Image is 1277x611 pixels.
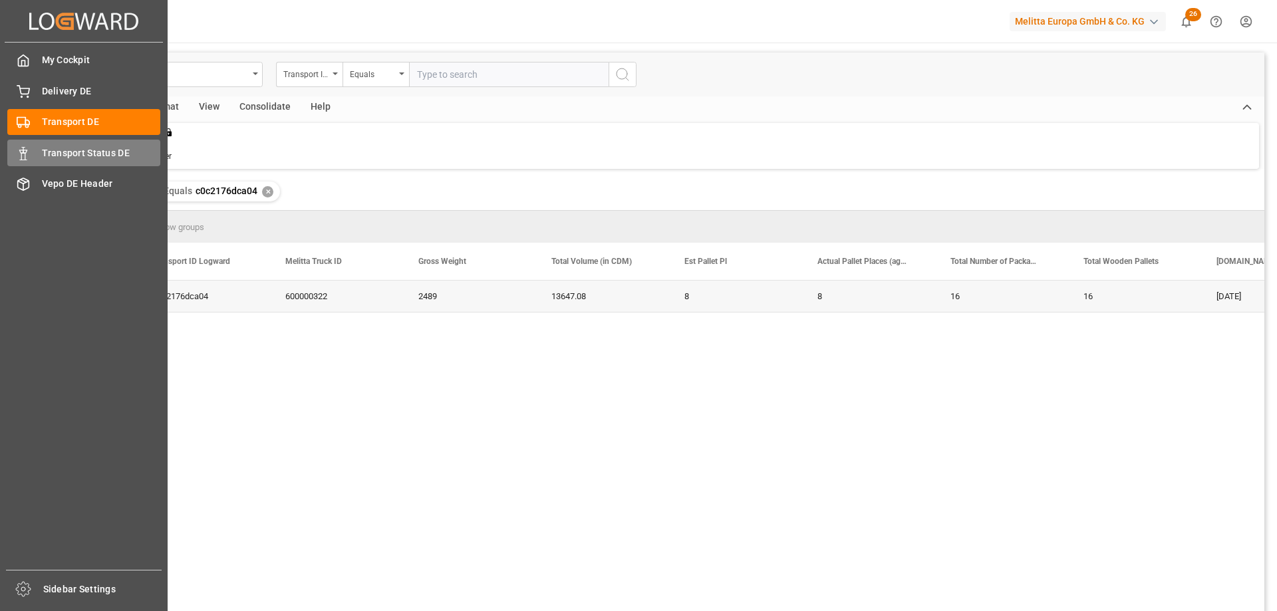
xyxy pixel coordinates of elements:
[7,171,160,197] a: Vepo DE Header
[684,257,727,266] span: Est Pallet Pl
[196,185,257,196] span: c0c2176dca04
[229,96,301,119] div: Consolidate
[7,78,160,104] a: Delivery DE
[934,281,1067,312] div: 16
[609,62,637,87] button: search button
[343,62,409,87] button: open menu
[950,257,1040,266] span: Total Number of Packages (VepoDE)
[42,84,161,98] span: Delivery DE
[1010,9,1171,34] button: Melitta Europa GmbH & Co. KG
[1083,257,1159,266] span: Total Wooden Pallets
[1010,12,1166,31] div: Melitta Europa GmbH & Co. KG
[418,257,466,266] span: Gross Weight
[269,281,402,312] div: 600000322
[301,96,341,119] div: Help
[189,96,229,119] div: View
[1185,8,1201,21] span: 26
[551,257,632,266] span: Total Volume (in CDM)
[285,257,342,266] span: Melitta Truck ID
[276,62,343,87] button: open menu
[43,582,162,596] span: Sidebar Settings
[402,281,535,312] div: 2489
[42,177,161,191] span: Vepo DE Header
[7,47,160,73] a: My Cockpit
[7,109,160,135] a: Transport DE
[1067,281,1201,312] div: 16
[42,53,161,67] span: My Cockpit
[817,257,907,266] span: Actual Pallet Places (aggregation)
[409,62,609,87] input: Type to search
[42,115,161,129] span: Transport DE
[1201,7,1231,37] button: Help Center
[42,146,161,160] span: Transport Status DE
[7,140,160,166] a: Transport Status DE
[262,186,273,197] div: ✕
[535,281,668,312] div: 13647.08
[668,281,801,312] div: 8
[283,65,329,80] div: Transport ID Logward
[136,281,269,312] div: c0c2176dca04
[152,257,230,266] span: Transport ID Logward
[1171,7,1201,37] button: show 26 new notifications
[164,185,192,196] span: Equals
[801,281,934,312] div: 8
[350,65,395,80] div: Equals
